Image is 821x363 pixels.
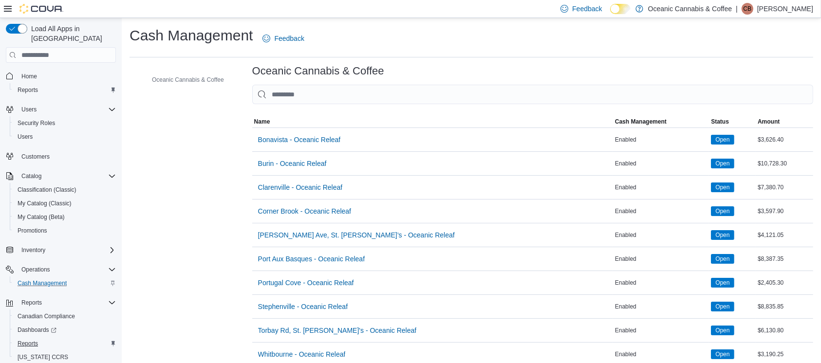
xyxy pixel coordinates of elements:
button: Users [10,130,120,144]
a: Home [18,71,41,82]
span: Cash Management [14,277,116,289]
a: Classification (Classic) [14,184,80,196]
span: Open [715,302,729,311]
button: Users [2,103,120,116]
button: Cash Management [613,116,709,127]
button: Oceanic Cannabis & Coffee [138,74,228,86]
span: Open [715,207,729,216]
span: Inventory [21,246,45,254]
span: Home [18,70,116,82]
button: Catalog [2,169,120,183]
button: Reports [10,83,120,97]
span: Reports [14,84,116,96]
button: Security Roles [10,116,120,130]
span: Open [711,278,734,288]
span: Security Roles [14,117,116,129]
div: $7,380.70 [756,181,813,193]
button: Amount [756,116,813,127]
button: Reports [10,337,120,350]
div: Enabled [613,325,709,336]
a: Dashboards [14,324,60,336]
span: Corner Brook - Oceanic Releaf [258,206,351,216]
span: Classification (Classic) [18,186,76,194]
p: [PERSON_NAME] [757,3,813,15]
span: Load All Apps in [GEOGRAPHIC_DATA] [27,24,116,43]
div: Enabled [613,158,709,169]
span: Reports [14,338,116,349]
div: $3,190.25 [756,348,813,360]
span: My Catalog (Beta) [14,211,116,223]
span: Portugal Cove - Oceanic Releaf [258,278,354,288]
div: $2,405.30 [756,277,813,289]
span: Customers [21,153,50,161]
a: Reports [14,84,42,96]
span: Canadian Compliance [14,310,116,322]
span: Security Roles [18,119,55,127]
span: Open [711,206,734,216]
button: Inventory [2,243,120,257]
a: Security Roles [14,117,59,129]
div: Enabled [613,205,709,217]
span: Stephenville - Oceanic Releaf [258,302,348,311]
span: Users [14,131,116,143]
button: Operations [18,264,54,275]
h3: Oceanic Cannabis & Coffee [252,65,384,77]
span: Open [715,326,729,335]
span: Operations [21,266,50,273]
span: Burin - Oceanic Releaf [258,159,327,168]
span: Feedback [572,4,602,14]
span: Open [711,349,734,359]
div: Enabled [613,229,709,241]
div: $3,626.40 [756,134,813,145]
h1: Cash Management [130,26,253,45]
button: Bonavista - Oceanic Releaf [254,130,345,149]
button: Status [709,116,756,127]
a: My Catalog (Beta) [14,211,69,223]
a: Users [14,131,37,143]
button: Users [18,104,40,115]
span: Open [711,326,734,335]
div: $8,835.85 [756,301,813,312]
span: Open [711,254,734,264]
div: Enabled [613,301,709,312]
button: Inventory [18,244,49,256]
span: Open [715,254,729,263]
span: Reports [21,299,42,307]
span: Open [711,230,734,240]
div: $8,387.35 [756,253,813,265]
input: Dark Mode [610,4,631,14]
span: Torbay Rd, St. [PERSON_NAME]'s - Oceanic Releaf [258,326,417,335]
button: Classification (Classic) [10,183,120,197]
span: Reports [18,86,38,94]
button: Customers [2,149,120,163]
a: [US_STATE] CCRS [14,351,72,363]
span: Home [21,73,37,80]
span: Amount [758,118,780,126]
span: Customers [18,150,116,163]
button: Corner Brook - Oceanic Releaf [254,201,355,221]
a: Cash Management [14,277,71,289]
div: Enabled [613,134,709,145]
span: Catalog [21,172,41,180]
span: My Catalog (Classic) [14,198,116,209]
span: Dashboards [18,326,56,334]
div: Enabled [613,181,709,193]
span: Classification (Classic) [14,184,116,196]
a: Reports [14,338,42,349]
span: Clarenville - Oceanic Releaf [258,182,343,192]
span: Open [715,278,729,287]
img: Cova [19,4,63,14]
span: Users [21,106,37,113]
button: Reports [2,296,120,309]
div: Enabled [613,348,709,360]
button: Cash Management [10,276,120,290]
span: My Catalog (Classic) [18,200,72,207]
button: Canadian Compliance [10,309,120,323]
div: $10,728.30 [756,158,813,169]
span: Open [711,159,734,168]
button: Torbay Rd, St. [PERSON_NAME]'s - Oceanic Releaf [254,321,421,340]
span: Catalog [18,170,116,182]
span: Open [715,231,729,239]
span: Promotions [14,225,116,236]
span: Oceanic Cannabis & Coffee [152,76,224,84]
